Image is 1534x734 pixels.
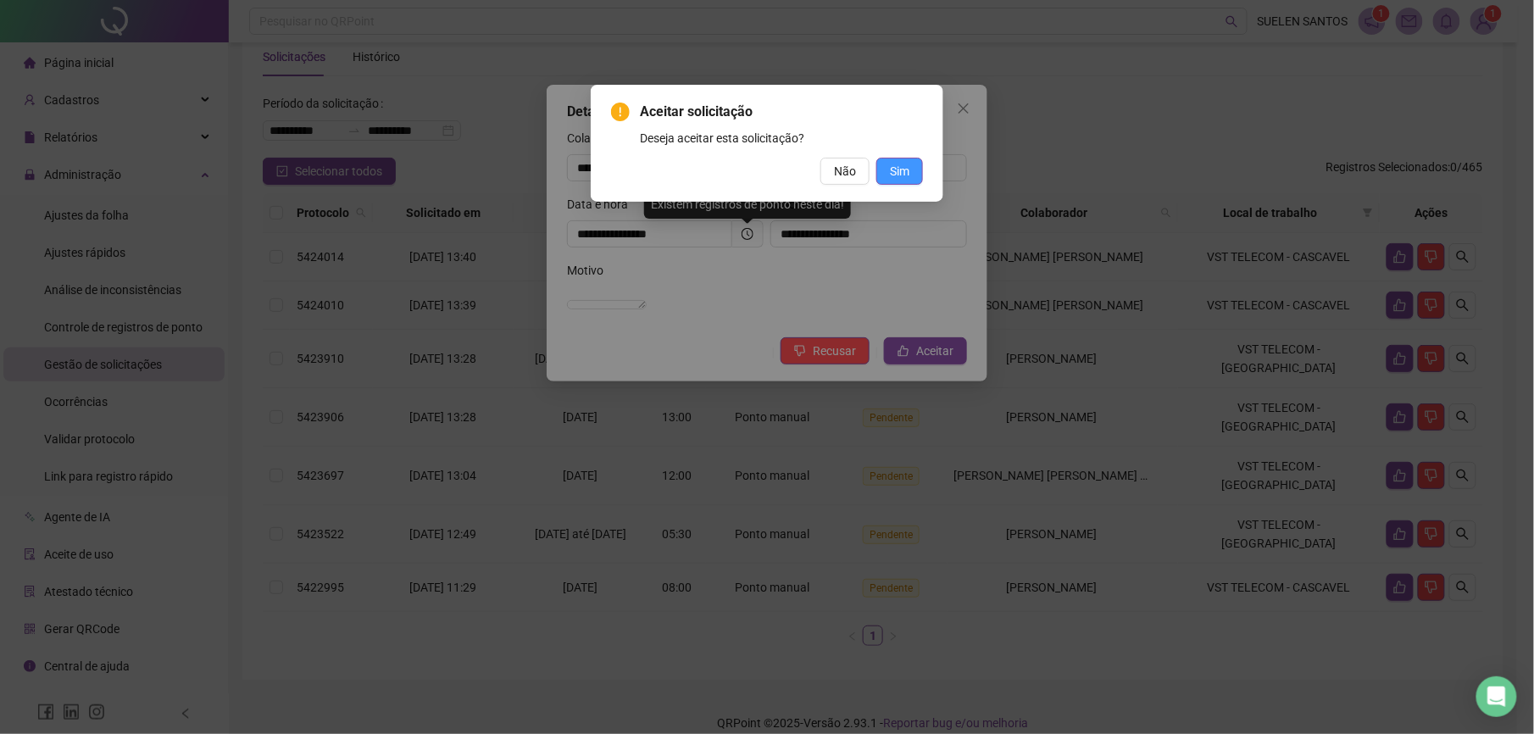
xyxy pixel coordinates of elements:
[640,102,923,122] span: Aceitar solicitação
[876,158,923,185] button: Sim
[834,162,856,181] span: Não
[640,129,923,147] div: Deseja aceitar esta solicitação?
[1476,676,1517,717] div: Open Intercom Messenger
[820,158,870,185] button: Não
[611,103,630,121] span: exclamation-circle
[890,162,909,181] span: Sim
